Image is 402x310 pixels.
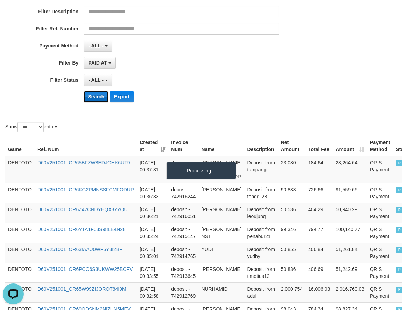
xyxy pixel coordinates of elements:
[245,183,278,203] td: Deposit from tenggil28
[168,136,198,156] th: Invoice Num
[245,136,278,156] th: Description
[198,223,244,243] td: [PERSON_NAME] NST
[278,263,305,282] td: 50,836
[168,263,198,282] td: deposit - 742913645
[88,43,104,49] span: - ALL -
[333,203,367,223] td: 50,940.29
[333,263,367,282] td: 51,242.69
[367,156,393,183] td: QRIS Payment
[35,136,137,156] th: Ref. Num
[245,243,278,263] td: Deposit from yudhy
[198,282,244,302] td: NURHAMID
[5,156,35,183] td: DENTOTO
[333,243,367,263] td: 51,261.84
[168,223,198,243] td: deposit - 742915147
[5,122,58,132] label: Show entries
[37,160,130,165] a: D60V251001_OR65BFZW8EDJGHK6UT9
[168,183,198,203] td: deposit - 742916244
[198,203,244,223] td: [PERSON_NAME]
[137,223,168,243] td: [DATE] 00:35:24
[245,203,278,223] td: Deposit from leoujung
[5,183,35,203] td: DENTOTO
[305,243,333,263] td: 406.84
[367,203,393,223] td: QRIS Payment
[333,223,367,243] td: 100,140.77
[110,91,134,102] button: Export
[245,223,278,243] td: Deposit from penabur21
[333,282,367,302] td: 2,016,760.03
[278,223,305,243] td: 99,346
[367,223,393,243] td: QRIS Payment
[84,57,115,69] button: PAID AT
[168,243,198,263] td: deposit - 742914765
[367,183,393,203] td: QRIS Payment
[88,77,104,83] span: - ALL -
[137,203,168,223] td: [DATE] 00:36:21
[305,203,333,223] td: 404.29
[278,136,305,156] th: Net Amount
[305,156,333,183] td: 184.64
[367,263,393,282] td: QRIS Payment
[333,156,367,183] td: 23,264.64
[305,223,333,243] td: 794.77
[137,263,168,282] td: [DATE] 00:33:55
[245,282,278,302] td: Deposit from adul
[198,136,244,156] th: Name
[5,263,35,282] td: DENTOTO
[5,203,35,223] td: DENTOTO
[137,243,168,263] td: [DATE] 00:35:01
[305,136,333,156] th: Total Fee
[37,286,126,292] a: D60V251001_OR65W99ZIJOROT84I9M
[37,246,125,252] a: D60V251001_OR63IAAU0WF6Y3I2BFT
[168,282,198,302] td: deposit - 742912769
[168,156,198,183] td: deposit - 742917175
[245,263,278,282] td: Deposit from timotius12
[137,136,168,156] th: Created at: activate to sort column ascending
[37,227,126,232] a: D60V251001_OR6YTA1F63S98LE4N28
[168,203,198,223] td: deposit - 742916051
[198,263,244,282] td: [PERSON_NAME]
[305,282,333,302] td: 16,006.03
[37,187,134,192] a: D60V251001_OR6KG2PMNSSFCMFODUR
[367,282,393,302] td: QRIS Payment
[278,183,305,203] td: 90,833
[84,91,108,102] button: Search
[305,263,333,282] td: 406.69
[37,207,130,212] a: D60V251001_OR6Z47CNDYEQX87YQU1
[305,183,333,203] td: 726.66
[137,183,168,203] td: [DATE] 00:36:33
[37,266,133,272] a: D60V251001_OR6PCO6S3UKWW25BCFV
[137,282,168,302] td: [DATE] 00:32:58
[367,243,393,263] td: QRIS Payment
[367,136,393,156] th: Payment Method
[166,162,236,179] div: Processing...
[5,136,35,156] th: Game
[198,183,244,203] td: [PERSON_NAME]
[278,156,305,183] td: 23,080
[137,156,168,183] td: [DATE] 00:37:31
[278,203,305,223] td: 50,536
[17,122,44,132] select: Showentries
[84,40,112,52] button: - ALL -
[198,243,244,263] td: YUDI
[278,243,305,263] td: 50,855
[5,223,35,243] td: DENTOTO
[245,156,278,183] td: Deposit from tampanjp
[5,243,35,263] td: DENTOTO
[333,136,367,156] th: Amount: activate to sort column ascending
[3,3,24,24] button: Open LiveChat chat widget
[198,156,244,183] td: [PERSON_NAME] MUKAROM MAHITUL ASROR
[278,282,305,302] td: 2,000,754
[84,74,112,86] button: - ALL -
[333,183,367,203] td: 91,559.66
[88,60,107,66] span: PAID AT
